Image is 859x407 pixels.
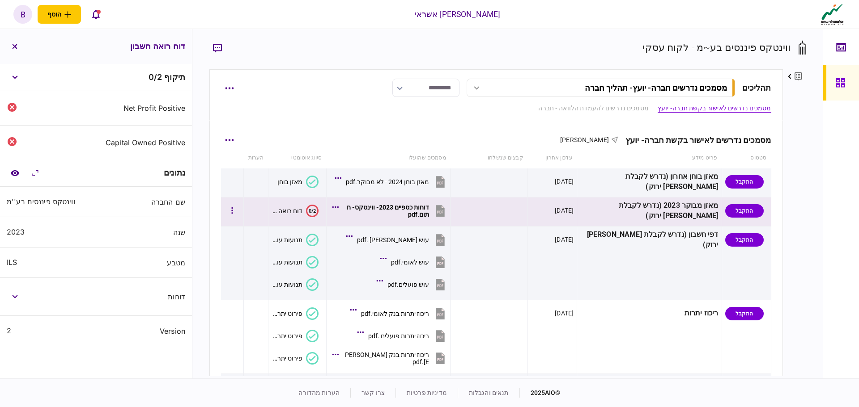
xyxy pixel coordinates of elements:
a: השוואה למסמך [7,165,23,181]
button: מאזן בוחן 2024 - לא מבוקר.pdf [337,172,447,192]
div: תנועות עובר ושב [272,281,302,288]
span: [PERSON_NAME] [560,136,609,143]
div: דוח רואה חשבון [272,207,302,214]
button: תנועות עובר ושב [272,278,319,291]
div: ריכוז יתרות [580,303,718,323]
div: התקבל [725,307,764,320]
a: הערות מהדורה [298,389,340,396]
div: ריכוז יתרות פועלים .pdf [368,332,429,340]
div: © 2025 AIO [519,388,561,398]
button: דוחות כספיים 2023- ווינטקס- חתום.pdf [334,201,447,221]
button: פירוט יתרות [272,330,319,342]
button: עוש מזרחי .pdf [348,230,447,250]
div: מאזן בוחן [277,178,302,185]
img: client company logo [819,3,846,25]
div: מטבע [100,259,186,266]
th: עדכון אחרון [528,148,577,168]
div: capital owned positive [100,139,186,146]
a: מדיניות פרטיות [407,389,447,396]
div: תהליכים [742,82,771,94]
span: תיקוף [164,72,185,82]
button: ריכוז יתרות פועלים .pdf [359,326,447,346]
div: מסמכים נדרשים לאישור בקשת חברה- יועץ [618,135,771,145]
span: 0 / 2 [149,72,162,82]
button: תנועות עובר ושב [272,256,319,269]
button: פתח רשימת התראות [86,5,105,24]
div: דפי חשבון (נדרש לקבלת [PERSON_NAME] ירוק) [580,230,718,250]
div: התקבל [725,233,764,247]
div: net profit positive [100,105,186,112]
div: [DATE] [555,235,574,244]
div: [DATE] [555,206,574,215]
button: פירוט יתרות [272,307,319,320]
div: ריכוז יתרות בנק מזרחי.pdf [343,351,429,365]
button: עוש לאומי.pdf [382,252,447,272]
th: סיווג אוטומטי [268,148,327,168]
div: עוש לאומי.pdf [391,259,429,266]
div: תנועות עובר ושב [272,259,302,266]
div: התקבל [725,204,764,218]
button: b [13,5,32,24]
button: 0/2דוח רואה חשבון [272,205,319,217]
div: דוחות כספיים 2023- ווינטקס- חתום.pdf [343,204,429,218]
div: דוחות [100,293,186,300]
div: 2 [7,327,11,335]
div: פירוט יתרות [272,355,302,362]
th: פריט מידע [577,148,722,168]
button: פתח תפריט להוספת לקוח [38,5,81,24]
div: ILS [7,258,17,267]
a: תנאים והגבלות [469,389,509,396]
button: פירוט יתרות [272,352,319,365]
div: 2023 [7,228,25,236]
div: ריכוז יתרות בנק לאומי.pdf [361,310,429,317]
div: ווינטקס פיננסים בע''מ [7,197,75,206]
button: תנועות עובר ושב [272,234,319,246]
button: מסמכים נדרשים חברה- יועץ- תהליך חברה [467,79,735,97]
th: קבצים שנשלחו [451,148,528,168]
button: ריכוז יתרות בנק לאומי.pdf [352,303,447,323]
button: מאזן בוחן [277,176,319,188]
div: [DATE] [555,177,574,186]
div: version [100,327,186,335]
a: צרו קשר [361,389,385,396]
button: הרחב\כווץ הכל [27,165,43,181]
th: הערות [244,148,268,168]
div: פירוט יתרות [272,332,302,340]
th: סטטוס [722,148,771,168]
button: עוש פועלים.pdf [378,274,447,294]
th: מסמכים שהועלו [326,148,451,168]
div: עוש פועלים.pdf [387,281,429,288]
div: נתונים [164,168,185,177]
div: מאזן בוחן 2024 - לא מבוקר.pdf [346,178,429,185]
div: מסמכים נדרשים חברה- יועץ - תהליך חברה [585,83,727,92]
button: ריכוז יתרות בנק מזרחי.pdf [334,348,447,368]
div: פירוט יתרות [272,310,302,317]
div: שנה [100,229,186,236]
div: ווינטקס פיננסים בע~מ - לקוח עסקי [642,40,791,55]
a: מסמכים נדרשים להעמדת הלוואה - חברה [538,104,648,113]
h3: דוח רואה חשבון [130,42,185,50]
a: מסמכים נדרשים לאישור בקשת חברה- יועץ [658,104,771,113]
div: מאזן מבוקר 2023 (נדרש לקבלת [PERSON_NAME] ירוק) [580,201,718,221]
div: [DATE] [555,309,574,318]
div: עוש מזרחי .pdf [357,236,429,243]
div: מאזן בוחן אחרון (נדרש לקבלת [PERSON_NAME] ירוק) [580,172,718,192]
text: 0/2 [309,208,316,214]
div: [PERSON_NAME] אשראי [415,8,501,20]
div: תנועות עובר ושב [272,236,302,243]
div: התקבל [725,175,764,189]
div: שם החברה [100,198,186,206]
